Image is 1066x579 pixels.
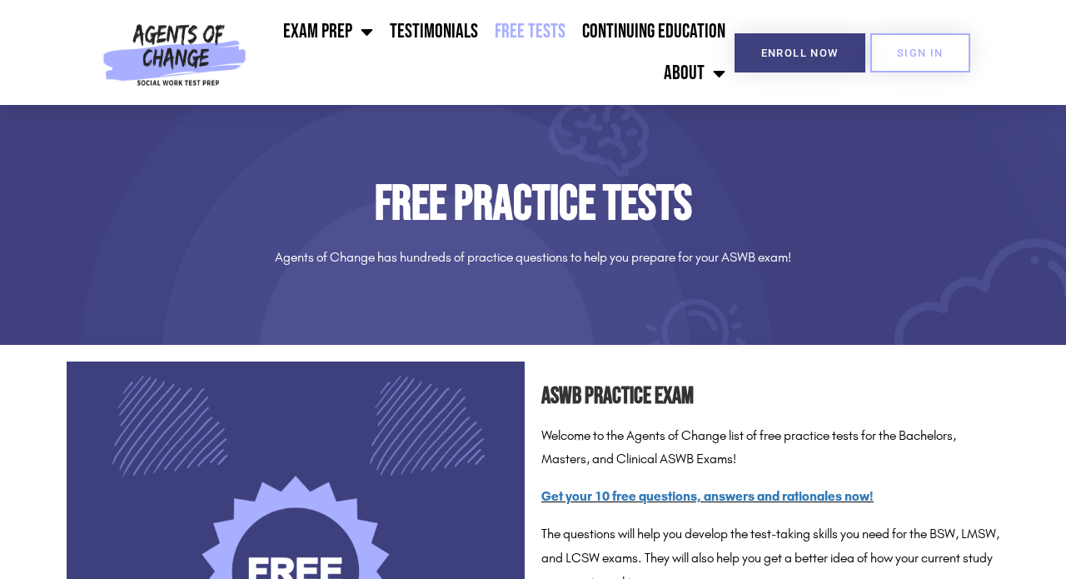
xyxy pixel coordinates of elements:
a: Testimonials [381,11,486,52]
p: Welcome to the Agents of Change list of free practice tests for the Bachelors, Masters, and Clini... [541,424,999,472]
a: Enroll Now [735,33,865,72]
a: About [655,52,734,94]
a: SIGN IN [870,33,970,72]
a: Continuing Education [574,11,734,52]
p: Agents of Change has hundreds of practice questions to help you prepare for your ASWB exam! [67,246,999,270]
span: SIGN IN [897,47,944,58]
h1: Free Practice Tests [67,180,999,229]
a: Exam Prep [275,11,381,52]
h2: ASWB Practice Exam [541,378,999,416]
a: Get your 10 free questions, answers and rationales now! [541,488,874,504]
span: Enroll Now [761,47,839,58]
a: Free Tests [486,11,574,52]
nav: Menu [253,11,734,94]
